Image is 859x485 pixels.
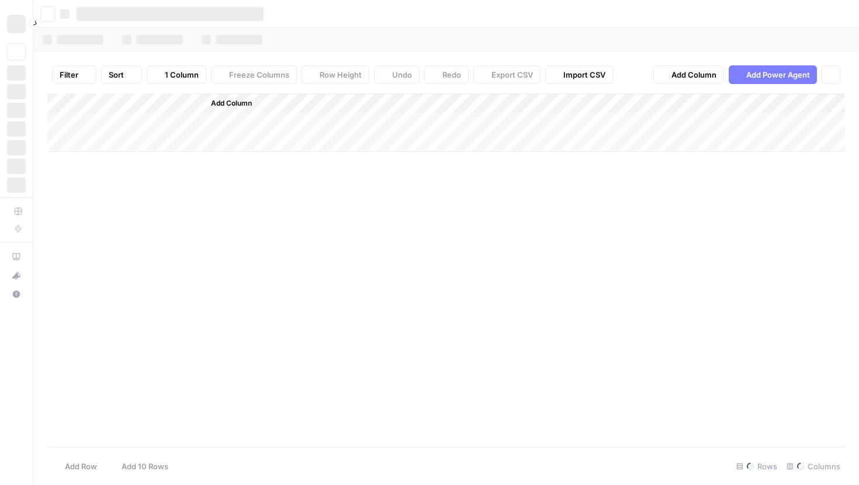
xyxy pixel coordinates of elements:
span: 1 Column [165,69,199,81]
span: Add Column [671,69,716,81]
span: Freeze Columns [229,69,289,81]
span: Add Column [211,98,252,109]
span: Export CSV [491,69,533,81]
div: Rows [732,457,782,476]
button: Filter [52,65,96,84]
button: Row Height [302,65,369,84]
button: Add Column [196,96,257,111]
button: What's new? [7,266,26,285]
button: Import CSV [545,65,613,84]
span: Filter [60,69,78,81]
button: Add Row [47,457,104,476]
button: Redo [424,65,469,84]
div: Columns [782,457,845,476]
button: Help + Support [7,285,26,303]
button: Freeze Columns [211,65,297,84]
span: Sort [109,69,124,81]
a: AirOps Academy [7,247,26,266]
button: 1 Column [147,65,206,84]
button: Sort [101,65,142,84]
span: Import CSV [563,69,605,81]
button: Undo [374,65,420,84]
span: Undo [392,69,412,81]
span: Add Power Agent [746,69,810,81]
button: Add Column [653,65,724,84]
button: Add 10 Rows [104,457,175,476]
span: Redo [442,69,461,81]
span: Row Height [320,69,362,81]
span: Add Row [65,460,97,472]
div: What's new? [8,267,25,284]
button: Add Power Agent [729,65,817,84]
button: Export CSV [473,65,541,84]
span: Add 10 Rows [122,460,168,472]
